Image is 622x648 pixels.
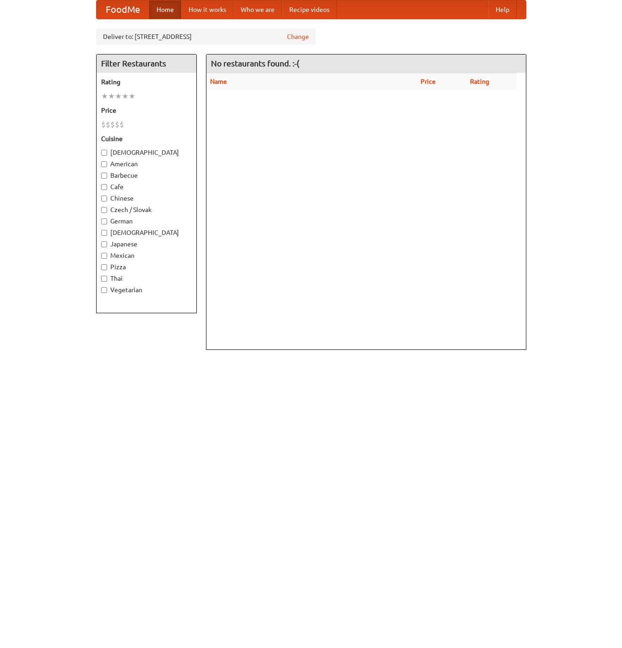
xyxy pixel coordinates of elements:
[181,0,233,19] a: How it works
[233,0,282,19] a: Who we are
[101,120,106,130] li: $
[101,182,192,191] label: Cafe
[101,150,107,156] input: [DEMOGRAPHIC_DATA]
[210,78,227,85] a: Name
[101,262,192,272] label: Pizza
[101,264,107,270] input: Pizza
[101,228,192,237] label: [DEMOGRAPHIC_DATA]
[129,91,135,101] li: ★
[96,28,316,45] div: Deliver to: [STREET_ADDRESS]
[108,91,115,101] li: ★
[488,0,517,19] a: Help
[101,251,192,260] label: Mexican
[101,134,192,143] h5: Cuisine
[115,91,122,101] li: ★
[101,285,192,294] label: Vegetarian
[101,173,107,179] input: Barbecue
[101,148,192,157] label: [DEMOGRAPHIC_DATA]
[101,196,107,201] input: Chinese
[110,120,115,130] li: $
[282,0,337,19] a: Recipe videos
[101,276,107,282] input: Thai
[101,274,192,283] label: Thai
[101,159,192,169] label: American
[101,217,192,226] label: German
[101,194,192,203] label: Chinese
[115,120,119,130] li: $
[106,120,110,130] li: $
[101,240,192,249] label: Japanese
[101,184,107,190] input: Cafe
[211,59,299,68] ng-pluralize: No restaurants found. :-(
[149,0,181,19] a: Home
[101,218,107,224] input: German
[97,0,149,19] a: FoodMe
[470,78,489,85] a: Rating
[101,77,192,87] h5: Rating
[101,91,108,101] li: ★
[101,161,107,167] input: American
[97,54,196,73] h4: Filter Restaurants
[287,32,309,41] a: Change
[101,106,192,115] h5: Price
[101,207,107,213] input: Czech / Slovak
[122,91,129,101] li: ★
[101,171,192,180] label: Barbecue
[421,78,436,85] a: Price
[101,287,107,293] input: Vegetarian
[101,241,107,247] input: Japanese
[119,120,124,130] li: $
[101,253,107,259] input: Mexican
[101,230,107,236] input: [DEMOGRAPHIC_DATA]
[101,205,192,214] label: Czech / Slovak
